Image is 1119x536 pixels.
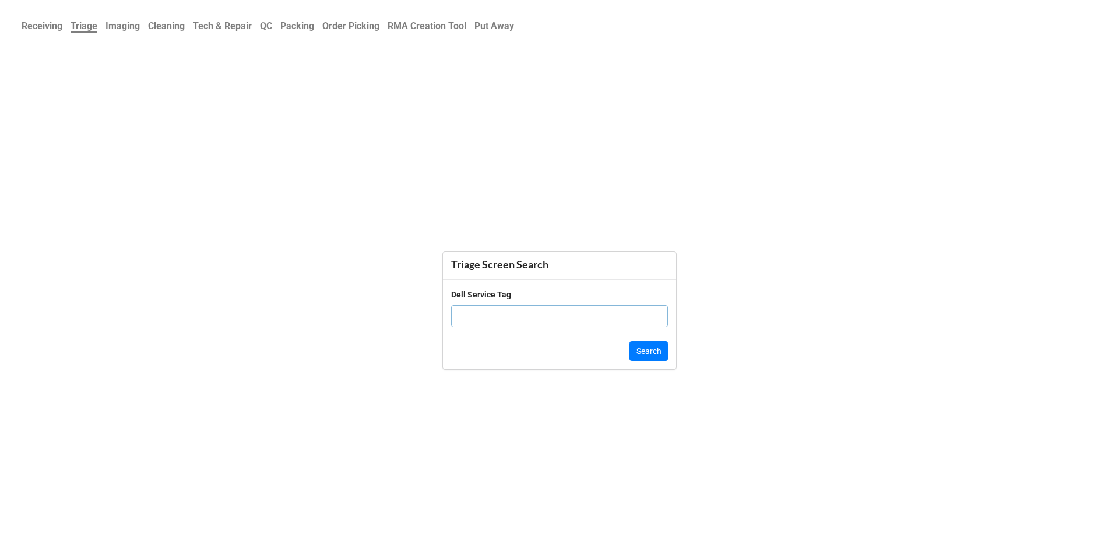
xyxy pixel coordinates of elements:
a: Triage [76,15,111,37]
a: Packing [286,15,328,37]
a: QC [265,15,286,37]
b: Tech & Repair [202,20,261,31]
b: Put Away [484,20,523,31]
button: Search [629,341,668,361]
a: Cleaning [153,15,198,37]
b: RMA Creation Tool [397,20,476,31]
b: Imaging [115,20,149,31]
a: RMA Creation Tool [393,15,480,37]
b: Order Picking [332,20,389,31]
div: Dell Service Tag [451,288,511,301]
a: Receiving [27,15,76,37]
b: Packing [290,20,323,31]
div: Triage Screen Search [451,258,668,271]
b: QC [269,20,281,31]
b: Triage [80,20,107,33]
b: Receiving [31,20,72,31]
a: Order Picking [328,15,393,37]
a: Tech & Repair [198,15,265,37]
b: Cleaning [157,20,194,31]
a: Put Away [480,15,527,37]
img: RexiLogo.png [17,20,27,30]
a: Imaging [111,15,153,37]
